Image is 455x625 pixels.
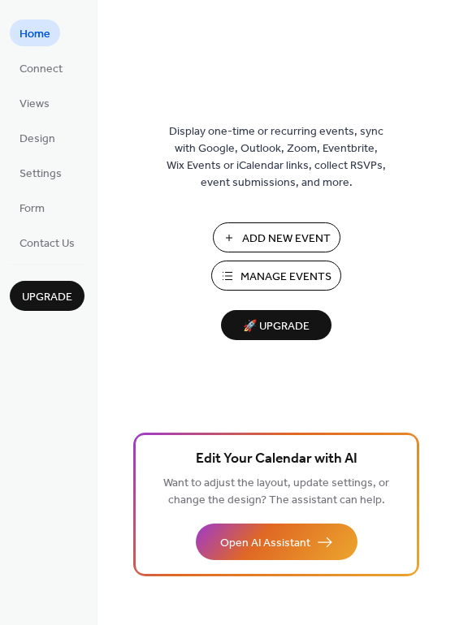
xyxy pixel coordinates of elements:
[19,235,75,252] span: Contact Us
[10,159,71,186] a: Settings
[22,289,72,306] span: Upgrade
[10,281,84,311] button: Upgrade
[196,524,357,560] button: Open AI Assistant
[10,54,72,81] a: Connect
[19,61,63,78] span: Connect
[167,123,386,192] span: Display one-time or recurring events, sync with Google, Outlook, Zoom, Eventbrite, Wix Events or ...
[221,310,331,340] button: 🚀 Upgrade
[163,472,389,511] span: Want to adjust the layout, update settings, or change the design? The assistant can help.
[10,229,84,256] a: Contact Us
[213,222,340,252] button: Add New Event
[196,448,357,471] span: Edit Your Calendar with AI
[242,231,331,248] span: Add New Event
[10,124,65,151] a: Design
[10,194,54,221] a: Form
[211,261,341,291] button: Manage Events
[19,200,45,218] span: Form
[19,26,50,43] span: Home
[19,131,55,148] span: Design
[220,535,310,552] span: Open AI Assistant
[10,19,60,46] a: Home
[231,316,322,338] span: 🚀 Upgrade
[19,166,62,183] span: Settings
[19,96,50,113] span: Views
[240,269,331,286] span: Manage Events
[10,89,59,116] a: Views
